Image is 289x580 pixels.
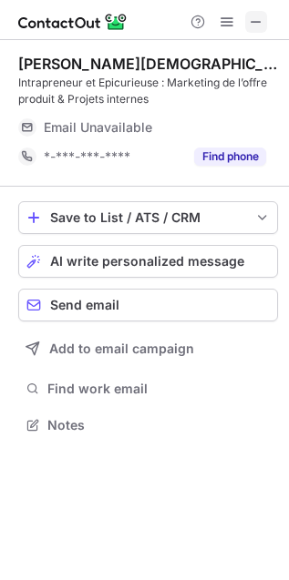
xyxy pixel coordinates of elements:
[50,254,244,269] span: AI write personalized message
[44,119,152,136] span: Email Unavailable
[49,341,194,356] span: Add to email campaign
[18,201,278,234] button: save-profile-one-click
[47,417,271,433] span: Notes
[18,412,278,438] button: Notes
[18,289,278,321] button: Send email
[18,55,278,73] div: [PERSON_NAME][DEMOGRAPHIC_DATA] 🌱
[18,245,278,278] button: AI write personalized message
[18,11,128,33] img: ContactOut v5.3.10
[50,210,246,225] div: Save to List / ATS / CRM
[194,148,266,166] button: Reveal Button
[18,332,278,365] button: Add to email campaign
[18,376,278,402] button: Find work email
[18,75,278,107] div: Intrapreneur et Epicurieuse : Marketing de l’offre produit & Projets internes
[50,298,119,312] span: Send email
[47,381,271,397] span: Find work email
